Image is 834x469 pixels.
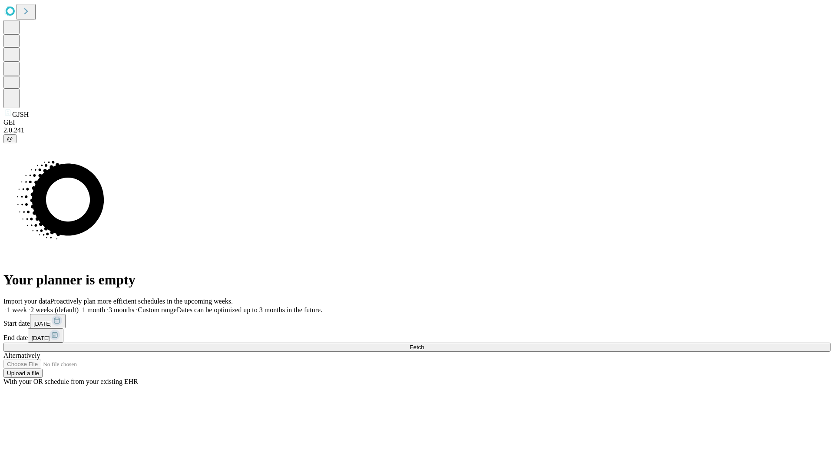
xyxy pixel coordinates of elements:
button: @ [3,134,17,143]
span: 1 month [82,306,105,314]
span: GJSH [12,111,29,118]
span: [DATE] [33,320,52,327]
div: End date [3,328,831,343]
div: Start date [3,314,831,328]
div: 2.0.241 [3,126,831,134]
h1: Your planner is empty [3,272,831,288]
span: 1 week [7,306,27,314]
span: Import your data [3,297,50,305]
button: Fetch [3,343,831,352]
button: Upload a file [3,369,43,378]
span: 2 weeks (default) [30,306,79,314]
span: Dates can be optimized up to 3 months in the future. [177,306,322,314]
span: 3 months [109,306,134,314]
button: [DATE] [30,314,66,328]
span: [DATE] [31,335,50,341]
span: Custom range [138,306,176,314]
span: Fetch [410,344,424,350]
span: @ [7,135,13,142]
button: [DATE] [28,328,63,343]
span: With your OR schedule from your existing EHR [3,378,138,385]
div: GEI [3,119,831,126]
span: Alternatively [3,352,40,359]
span: Proactively plan more efficient schedules in the upcoming weeks. [50,297,233,305]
